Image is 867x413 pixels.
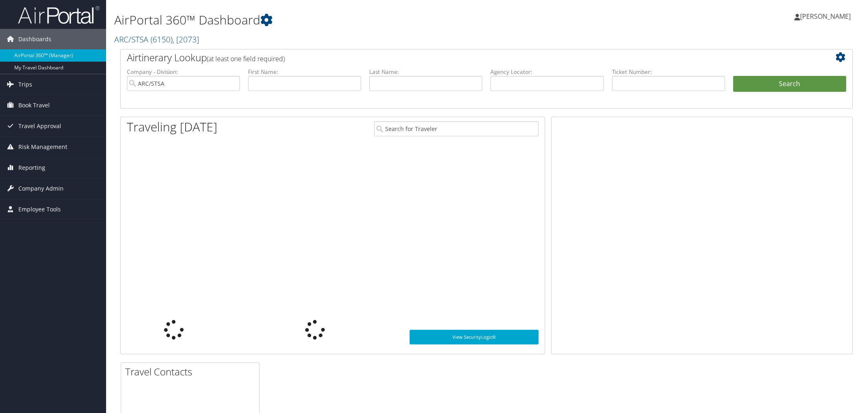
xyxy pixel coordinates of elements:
h1: Traveling [DATE] [127,118,217,135]
label: Last Name: [369,68,482,76]
label: Company - Division: [127,68,240,76]
span: Risk Management [18,137,67,157]
a: ARC/STSA [114,34,199,45]
h2: Airtinerary Lookup [127,51,785,64]
label: First Name: [248,68,361,76]
span: [PERSON_NAME] [800,12,851,21]
span: Dashboards [18,29,51,49]
input: Search for Traveler [374,121,539,136]
span: Travel Approval [18,116,61,136]
h2: Travel Contacts [125,365,259,379]
label: Ticket Number: [612,68,725,76]
span: Reporting [18,158,45,178]
h1: AirPortal 360™ Dashboard [114,11,611,29]
label: Agency Locator: [490,68,603,76]
span: (at least one field required) [207,54,285,63]
a: View SecurityLogic® [410,330,539,344]
span: Book Travel [18,95,50,115]
span: Company Admin [18,178,64,199]
img: airportal-logo.png [18,5,100,24]
span: Trips [18,74,32,95]
button: Search [733,76,846,92]
span: ( 6150 ) [151,34,173,45]
span: Employee Tools [18,199,61,220]
a: [PERSON_NAME] [794,4,859,29]
span: , [ 2073 ] [173,34,199,45]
